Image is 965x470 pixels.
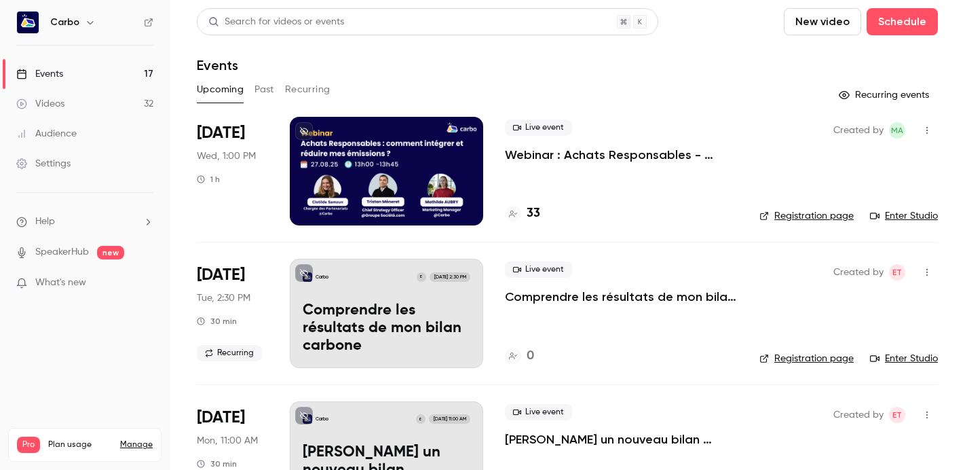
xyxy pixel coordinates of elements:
p: Carbo [316,416,328,422]
p: Comprendre les résultats de mon bilan carbone [303,302,470,355]
div: E [415,414,426,424]
a: 33 [505,204,540,223]
span: Eglantine Thierry Laumont [889,264,905,281]
div: Sep 2 Tue, 2:30 PM (Europe/Paris) [197,259,268,367]
span: [DATE] [197,122,245,144]
div: Audience [16,127,77,141]
button: Schedule [867,8,938,35]
span: ET [892,407,902,423]
img: Carbo [17,12,39,33]
button: Recurring [285,79,330,101]
a: Manage [120,439,153,450]
h4: 33 [527,204,540,223]
span: new [97,246,124,259]
button: New video [784,8,861,35]
span: Help [35,215,55,229]
a: SpeakerHub [35,245,89,259]
button: Recurring events [833,84,938,106]
div: 30 min [197,458,237,469]
a: Comprendre les résultats de mon bilan carbone [505,289,738,305]
h1: Events [197,57,238,73]
span: Created by [833,122,884,139]
a: 0 [505,347,534,365]
span: Recurring [197,345,262,361]
div: Events [16,67,63,81]
span: MA [891,122,903,139]
p: Carbo [316,274,328,281]
button: Upcoming [197,79,244,101]
a: Comprendre les résultats de mon bilan carboneCarboE[DATE] 2:30 PMComprendre les résultats de mon ... [290,259,483,367]
span: Mon, 11:00 AM [197,434,258,448]
span: Pro [17,437,40,453]
span: [DATE] [197,264,245,286]
a: Webinar : Achats Responsables - Comment intégrer et réduire mes émissions du scope 3 ? [505,147,738,163]
div: Videos [16,97,64,111]
span: [DATE] 2:30 PM [430,272,470,282]
a: Registration page [759,352,854,365]
span: Eglantine Thierry Laumont [889,407,905,423]
h6: Carbo [50,16,79,29]
span: What's new [35,276,86,290]
a: Enter Studio [870,352,938,365]
span: Live event [505,404,572,420]
span: Created by [833,407,884,423]
div: 30 min [197,316,237,327]
span: Mathilde Aubry [889,122,905,139]
span: Live event [505,120,572,136]
iframe: Noticeable Trigger [137,277,153,289]
div: Aug 27 Wed, 1:00 PM (Europe/Paris) [197,117,268,225]
span: Created by [833,264,884,281]
span: [DATE] [197,407,245,429]
a: [PERSON_NAME] un nouveau bilan [PERSON_NAME] [505,431,738,448]
div: 1 h [197,174,220,185]
span: Live event [505,261,572,278]
span: Plan usage [48,439,112,450]
li: help-dropdown-opener [16,215,153,229]
span: ET [892,264,902,281]
a: Enter Studio [870,209,938,223]
span: Tue, 2:30 PM [197,291,250,305]
span: Wed, 1:00 PM [197,149,256,163]
div: Search for videos or events [208,15,344,29]
a: Registration page [759,209,854,223]
span: [DATE] 11:00 AM [429,414,470,424]
div: E [416,272,427,283]
div: Settings [16,157,71,170]
button: Past [254,79,274,101]
h4: 0 [527,347,534,365]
